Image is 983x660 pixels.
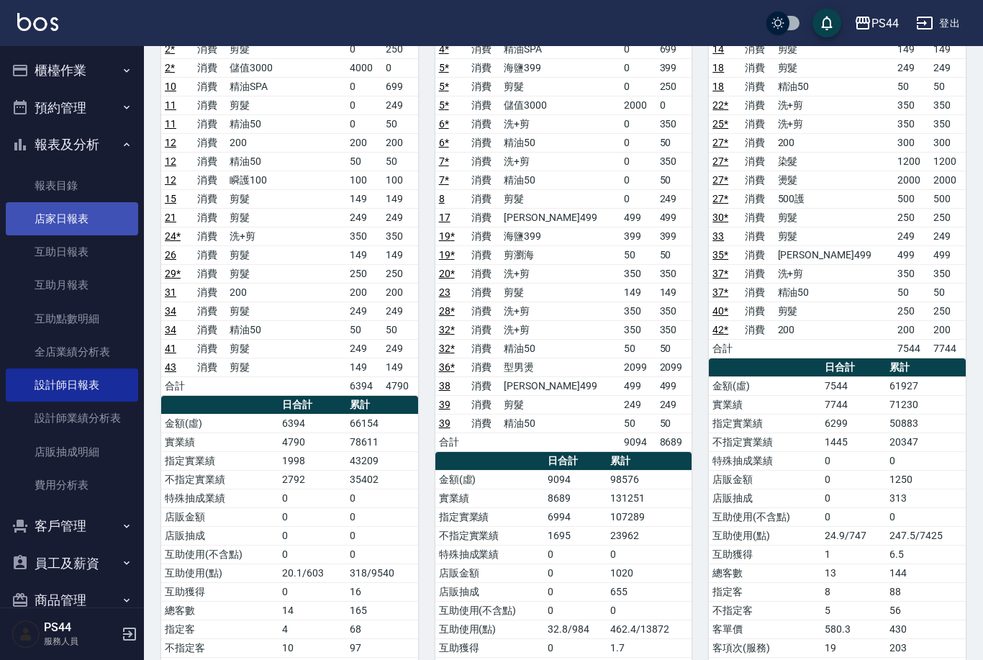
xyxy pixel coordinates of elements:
[6,235,138,268] a: 互助日報表
[620,302,656,320] td: 350
[468,395,500,414] td: 消費
[712,230,724,242] a: 33
[656,302,692,320] td: 350
[194,264,226,283] td: 消費
[468,77,500,96] td: 消費
[741,302,774,320] td: 消費
[346,376,382,395] td: 6394
[620,283,656,302] td: 149
[894,227,930,245] td: 249
[656,264,692,283] td: 350
[468,358,500,376] td: 消費
[6,369,138,402] a: 設計師日報表
[500,96,620,114] td: 儲值3000
[930,58,966,77] td: 249
[500,302,620,320] td: 洗+剪
[194,152,226,171] td: 消費
[194,133,226,152] td: 消費
[194,339,226,358] td: 消費
[468,133,500,152] td: 消費
[886,376,966,395] td: 61927
[930,114,966,133] td: 350
[656,133,692,152] td: 50
[656,208,692,227] td: 499
[165,305,176,317] a: 34
[712,62,724,73] a: 18
[886,414,966,433] td: 50883
[194,77,226,96] td: 消費
[226,114,346,133] td: 精油50
[346,133,382,152] td: 200
[12,620,40,648] img: Person
[910,10,966,37] button: 登出
[346,58,382,77] td: 4000
[165,193,176,204] a: 15
[194,40,226,58] td: 消費
[656,227,692,245] td: 399
[468,376,500,395] td: 消費
[500,358,620,376] td: 型男燙
[346,96,382,114] td: 0
[382,171,418,189] td: 100
[382,339,418,358] td: 249
[848,9,905,38] button: PS44
[346,396,417,415] th: 累計
[194,283,226,302] td: 消費
[774,114,894,133] td: 洗+剪
[468,283,500,302] td: 消費
[741,227,774,245] td: 消費
[439,212,450,223] a: 17
[620,433,656,451] td: 9094
[894,96,930,114] td: 350
[226,96,346,114] td: 剪髮
[165,249,176,261] a: 26
[709,414,821,433] td: 指定實業績
[468,114,500,133] td: 消費
[741,208,774,227] td: 消費
[194,171,226,189] td: 消費
[709,376,821,395] td: 金額(虛)
[17,13,58,31] img: Logo
[774,133,894,152] td: 200
[741,152,774,171] td: 消費
[930,283,966,302] td: 50
[278,414,346,433] td: 6394
[620,227,656,245] td: 399
[165,99,176,111] a: 11
[226,283,346,302] td: 200
[774,302,894,320] td: 剪髮
[774,189,894,208] td: 500護
[6,507,138,545] button: 客戶管理
[161,433,278,451] td: 實業績
[226,358,346,376] td: 剪髮
[500,208,620,227] td: [PERSON_NAME]499
[620,245,656,264] td: 50
[620,96,656,114] td: 2000
[44,635,117,648] p: 服務人員
[894,152,930,171] td: 1200
[500,376,620,395] td: [PERSON_NAME]499
[194,320,226,339] td: 消費
[382,264,418,283] td: 250
[930,189,966,208] td: 500
[656,283,692,302] td: 149
[774,264,894,283] td: 洗+剪
[6,335,138,369] a: 全店業績分析表
[226,189,346,208] td: 剪髮
[346,433,417,451] td: 78611
[226,302,346,320] td: 剪髮
[774,58,894,77] td: 剪髮
[500,245,620,264] td: 剪瀏海
[741,40,774,58] td: 消費
[165,324,176,335] a: 34
[620,358,656,376] td: 2099
[741,77,774,96] td: 消費
[165,343,176,354] a: 41
[894,245,930,264] td: 499
[226,152,346,171] td: 精油50
[656,189,692,208] td: 249
[226,339,346,358] td: 剪髮
[439,399,450,410] a: 39
[712,81,724,92] a: 18
[656,77,692,96] td: 250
